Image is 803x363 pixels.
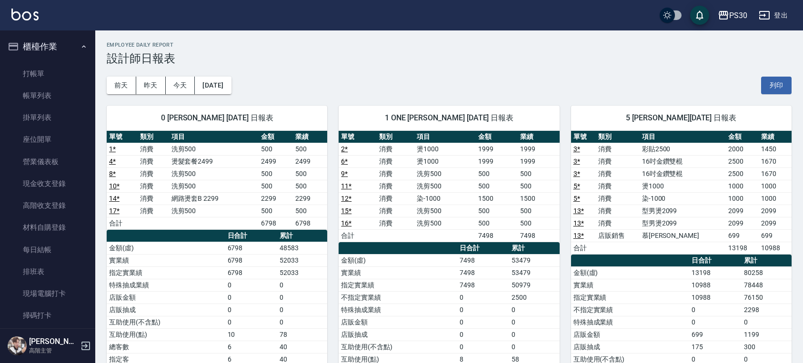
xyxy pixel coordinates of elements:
[726,229,759,242] td: 699
[293,180,327,192] td: 500
[4,173,91,195] a: 現金收支登錄
[4,34,91,59] button: 櫃檯作業
[742,291,792,304] td: 76150
[414,205,476,217] td: 洗剪500
[640,217,726,229] td: 型男燙2099
[377,217,414,229] td: 消費
[339,229,376,242] td: 合計
[293,192,327,205] td: 2299
[107,279,225,291] td: 特殊抽成業績
[571,341,690,353] td: 店販抽成
[225,242,278,254] td: 6798
[377,180,414,192] td: 消費
[169,205,259,217] td: 洗剪500
[518,143,560,155] td: 1999
[457,304,510,316] td: 0
[4,216,91,238] a: 材料自購登錄
[509,316,559,328] td: 0
[457,242,510,255] th: 日合計
[107,254,225,266] td: 實業績
[689,291,742,304] td: 10988
[259,131,293,143] th: 金額
[339,291,457,304] td: 不指定實業績
[759,192,792,205] td: 1000
[476,229,518,242] td: 7498
[4,261,91,283] a: 排班表
[414,180,476,192] td: 洗剪500
[742,255,792,267] th: 累計
[759,131,792,143] th: 業績
[571,291,690,304] td: 指定實業績
[640,192,726,205] td: 染-1000
[169,131,259,143] th: 項目
[293,167,327,180] td: 500
[571,279,690,291] td: 實業績
[571,131,596,143] th: 單號
[518,167,560,180] td: 500
[759,242,792,254] td: 10988
[689,266,742,279] td: 13198
[571,328,690,341] td: 店販金額
[509,304,559,316] td: 0
[518,155,560,167] td: 1999
[259,217,293,229] td: 6798
[759,217,792,229] td: 2099
[759,229,792,242] td: 699
[169,155,259,167] td: 燙髮套餐2499
[118,113,316,123] span: 0 [PERSON_NAME] [DATE] 日報表
[107,316,225,328] td: 互助使用(不含點)
[640,155,726,167] td: 16吋金鑽雙棍
[742,328,792,341] td: 1199
[138,205,169,217] td: 消費
[107,341,225,353] td: 總客數
[726,180,759,192] td: 1000
[138,192,169,205] td: 消費
[509,254,559,266] td: 53479
[640,143,726,155] td: 彩貼2500
[4,283,91,304] a: 現場電腦打卡
[759,180,792,192] td: 1000
[414,217,476,229] td: 洗剪500
[476,180,518,192] td: 500
[29,346,78,355] p: 高階主管
[339,304,457,316] td: 特殊抽成業績
[726,155,759,167] td: 2500
[377,167,414,180] td: 消費
[225,291,278,304] td: 0
[596,217,639,229] td: 消費
[476,205,518,217] td: 500
[4,128,91,150] a: 座位開單
[689,304,742,316] td: 0
[509,328,559,341] td: 0
[726,192,759,205] td: 1000
[107,217,138,229] td: 合計
[509,291,559,304] td: 2500
[518,205,560,217] td: 500
[759,155,792,167] td: 1670
[138,180,169,192] td: 消費
[476,167,518,180] td: 500
[339,316,457,328] td: 店販金額
[596,143,639,155] td: 消費
[277,279,327,291] td: 0
[225,304,278,316] td: 0
[518,229,560,242] td: 7498
[107,291,225,304] td: 店販金額
[414,155,476,167] td: 燙1000
[759,167,792,180] td: 1670
[277,242,327,254] td: 48583
[726,167,759,180] td: 2500
[509,279,559,291] td: 50979
[761,77,792,94] button: 列印
[640,229,726,242] td: 慕[PERSON_NAME]
[166,77,195,94] button: 今天
[476,217,518,229] td: 500
[4,85,91,107] a: 帳單列表
[277,266,327,279] td: 52033
[476,155,518,167] td: 1999
[759,205,792,217] td: 2099
[225,341,278,353] td: 6
[107,77,136,94] button: 前天
[339,328,457,341] td: 店販抽成
[509,242,559,255] th: 累計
